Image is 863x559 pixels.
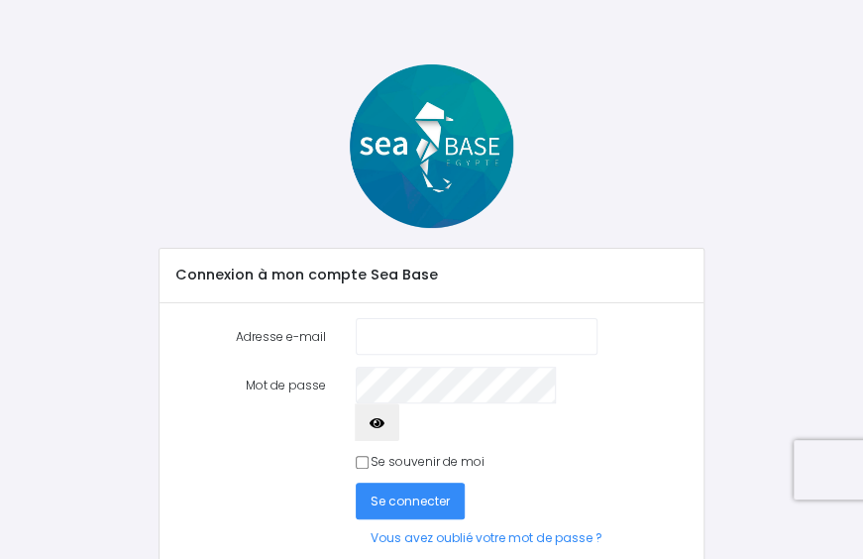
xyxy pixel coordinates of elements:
a: Vous avez oublié votre mot de passe ? [356,519,617,556]
label: Se souvenir de moi [371,453,485,471]
label: Mot de passe [160,367,341,441]
span: Se connecter [371,493,450,509]
button: Se connecter [356,483,465,519]
label: Adresse e-mail [160,318,341,355]
div: Connexion à mon compte Sea Base [160,249,703,303]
